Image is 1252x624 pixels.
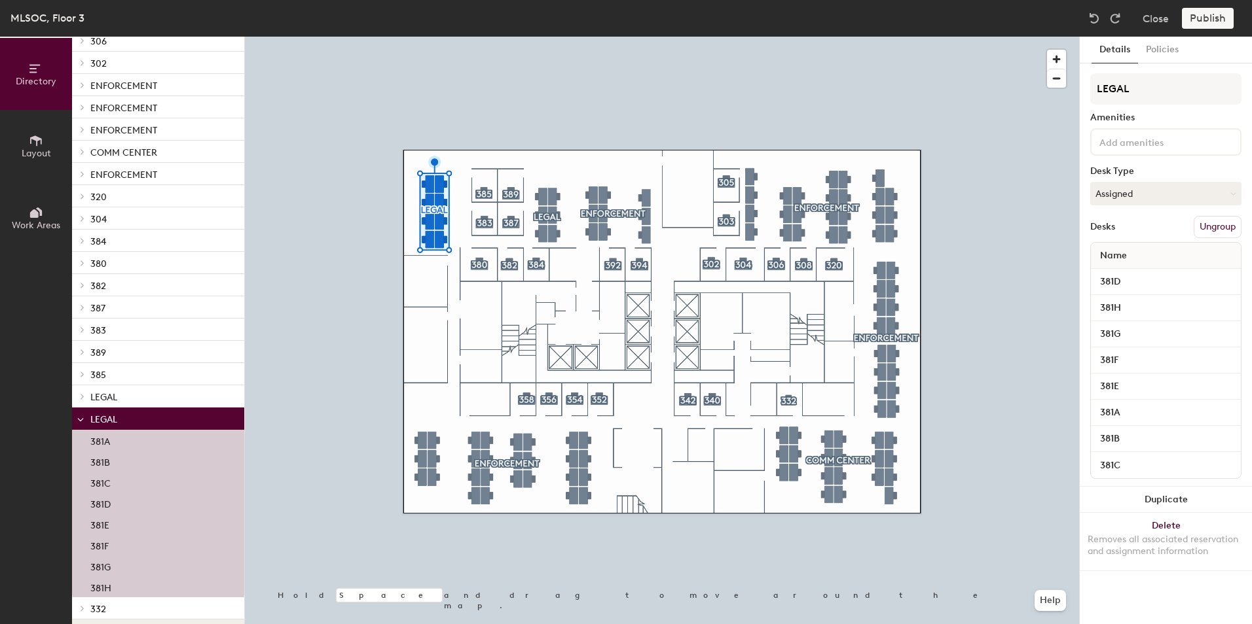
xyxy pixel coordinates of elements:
span: Directory [16,76,56,87]
input: Unnamed desk [1094,377,1238,396]
button: Policies [1138,37,1187,63]
button: Help [1035,590,1066,611]
span: ENFORCEMENT [90,80,157,92]
span: LEGAL [90,392,117,403]
span: 383 [90,325,106,336]
p: 381F [90,537,109,552]
button: Ungroup [1194,216,1242,238]
span: Name [1094,244,1133,268]
span: 320 [90,192,107,203]
input: Unnamed desk [1094,299,1238,317]
button: Close [1143,8,1169,29]
span: 384 [90,236,106,247]
div: Desks [1090,222,1115,232]
span: 382 [90,281,106,292]
span: 380 [90,258,107,269]
span: Layout [22,148,51,159]
input: Add amenities [1097,133,1215,149]
span: 304 [90,214,107,225]
span: 387 [90,303,105,314]
div: Amenities [1090,113,1242,123]
span: 332 [90,604,106,615]
span: 306 [90,36,107,47]
p: 381A [90,432,110,447]
input: Unnamed desk [1094,430,1238,448]
button: Duplicate [1080,487,1252,513]
p: 381E [90,516,109,531]
div: Removes all associated reservation and assignment information [1088,534,1244,557]
span: ENFORCEMENT [90,103,157,114]
span: 302 [90,58,107,69]
span: ENFORCEMENT [90,125,157,136]
input: Unnamed desk [1094,456,1238,474]
input: Unnamed desk [1094,325,1238,343]
span: 389 [90,347,106,358]
input: Unnamed desk [1094,404,1238,422]
p: 381G [90,558,111,573]
span: COMM CENTER [90,147,157,158]
button: Assigned [1090,182,1242,205]
p: 381H [90,579,111,594]
button: DeleteRemoves all associated reservation and assignment information [1080,513,1252,570]
input: Unnamed desk [1094,273,1238,291]
img: Redo [1109,12,1122,25]
div: Desk Type [1090,166,1242,177]
span: 385 [90,370,106,381]
div: MLSOC, Floor 3 [10,10,84,26]
span: Work Areas [12,220,60,231]
input: Unnamed desk [1094,351,1238,370]
p: 381D [90,495,111,510]
button: Details [1092,37,1138,63]
span: ENFORCEMENT [90,169,157,181]
p: 381B [90,453,110,468]
img: Undo [1088,12,1101,25]
p: 381C [90,474,111,489]
span: LEGAL [90,414,117,425]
